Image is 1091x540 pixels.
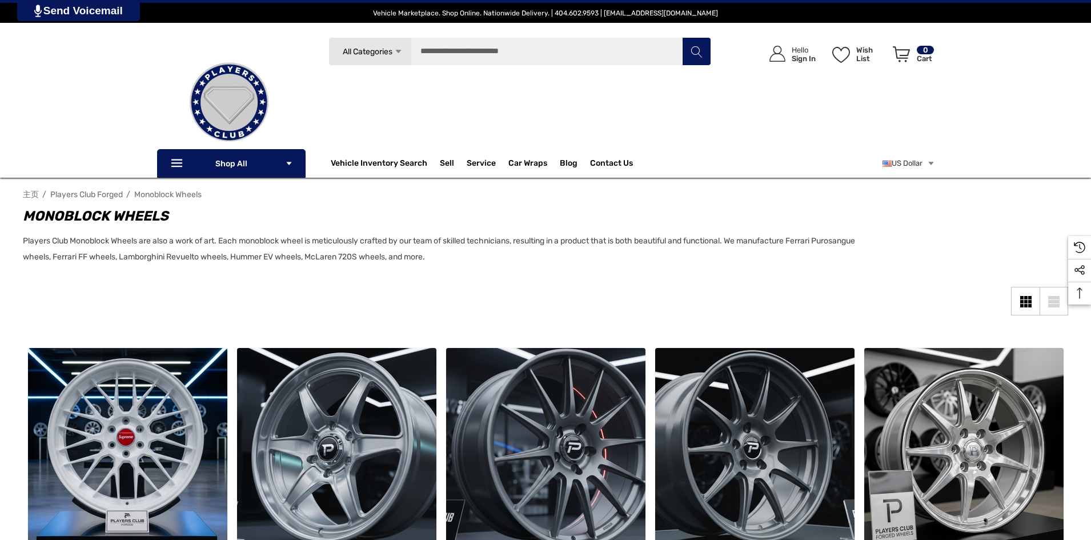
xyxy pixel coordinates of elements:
[23,206,880,226] h1: Monoblock Wheels
[1074,242,1085,253] svg: Recently Viewed
[285,159,293,167] svg: Icon Arrow Down
[682,37,711,66] button: Search
[23,190,39,199] a: 主页
[23,185,1068,205] nav: Breadcrumb
[342,47,392,57] span: All Categories
[1068,287,1091,299] svg: Top
[508,158,547,171] span: Car Wraps
[917,54,934,63] p: Cart
[331,158,427,171] a: Vehicle Inventory Search
[590,158,633,171] a: Contact Us
[1074,265,1085,276] svg: Social Media
[23,233,880,265] p: Players Club Monoblock Wheels are also a work of art. Each monoblock wheel is meticulously crafte...
[856,46,887,63] p: Wish List
[769,46,785,62] svg: Icon User Account
[50,190,123,199] a: Players Club Forged
[917,46,934,54] p: 0
[170,157,187,170] svg: Icon Line
[893,46,910,62] svg: Review Your Cart
[792,46,816,54] p: Hello
[467,158,496,171] a: Service
[560,158,577,171] a: Blog
[1040,287,1068,315] a: List View
[394,47,403,56] svg: Icon Arrow Down
[1011,287,1040,315] a: Grid View
[328,37,411,66] a: All Categories Icon Arrow Down Icon Arrow Up
[440,152,467,175] a: Sell
[134,190,202,199] a: Monoblock Wheels
[792,54,816,63] p: Sign In
[827,34,888,74] a: Wish List Wish List
[157,149,306,178] p: Shop All
[888,34,935,79] a: Cart with 0 items
[373,9,718,17] span: Vehicle Marketplace. Shop Online. Nationwide Delivery. | 404.602.9593 | [EMAIL_ADDRESS][DOMAIN_NAME]
[508,152,560,175] a: Car Wraps
[440,158,454,171] span: Sell
[883,152,935,175] a: USD
[756,34,821,74] a: Sign in
[172,45,286,159] img: Players Club | Cars For Sale
[832,47,850,63] svg: Wish List
[34,5,42,17] img: PjwhLS0gR2VuZXJhdG9yOiBHcmF2aXQuaW8gLS0+PHN2ZyB4bWxucz0iaHR0cDovL3d3dy53My5vcmcvMjAwMC9zdmciIHhtb...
